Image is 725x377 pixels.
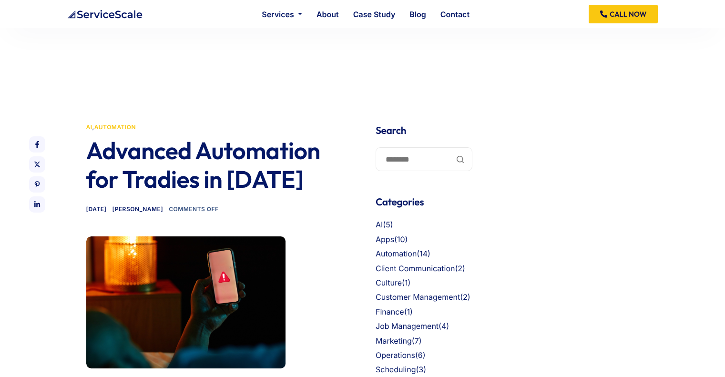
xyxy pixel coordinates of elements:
[262,10,302,18] a: Services
[29,156,45,173] a: Share on X
[317,10,339,18] a: About
[376,220,383,229] a: AI
[376,278,402,287] a: Culture
[376,336,412,346] a: Marketing
[376,219,472,376] nav: Categories
[376,350,415,360] a: Operations
[376,195,472,209] h4: Categories
[376,320,472,333] li: (4)
[86,136,352,194] h1: Advanced Automation for Tradies in [DATE]
[376,292,460,302] a: Customer Management
[589,5,658,23] a: CALL NOW
[86,123,92,131] a: AI
[376,365,416,374] a: Scheduling
[376,291,472,304] li: (2)
[376,306,472,318] li: (1)
[376,123,472,138] h4: Search
[440,10,470,18] a: Contact
[376,321,439,331] a: Job Management
[376,234,394,244] a: Apps
[353,10,396,18] a: Case Study
[112,205,163,213] a: [PERSON_NAME]
[86,236,286,368] img: A device tracking tradie equipment usage and location
[409,10,426,18] a: Blog
[29,136,45,153] a: Share on Facebook
[67,9,143,18] a: ServiceScale logo representing business automation for tradiesServiceScale logo representing busi...
[376,307,404,316] a: Finance
[29,196,45,213] a: Share on LinkedIn
[86,205,107,213] span: [DATE]
[610,10,646,18] span: CALL NOW
[376,249,417,258] a: Automation
[376,335,472,347] li: (7)
[376,349,472,362] li: (6)
[376,263,472,275] li: (2)
[94,123,136,131] a: Automation
[29,176,45,193] a: Share on Pinterest
[376,248,472,260] li: (14)
[169,205,218,213] span: Comments Off
[376,234,472,246] li: (10)
[376,219,472,231] li: (5)
[376,364,472,376] li: (3)
[376,277,472,289] li: (1)
[376,264,455,273] a: Client Communication
[86,123,136,131] span: ,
